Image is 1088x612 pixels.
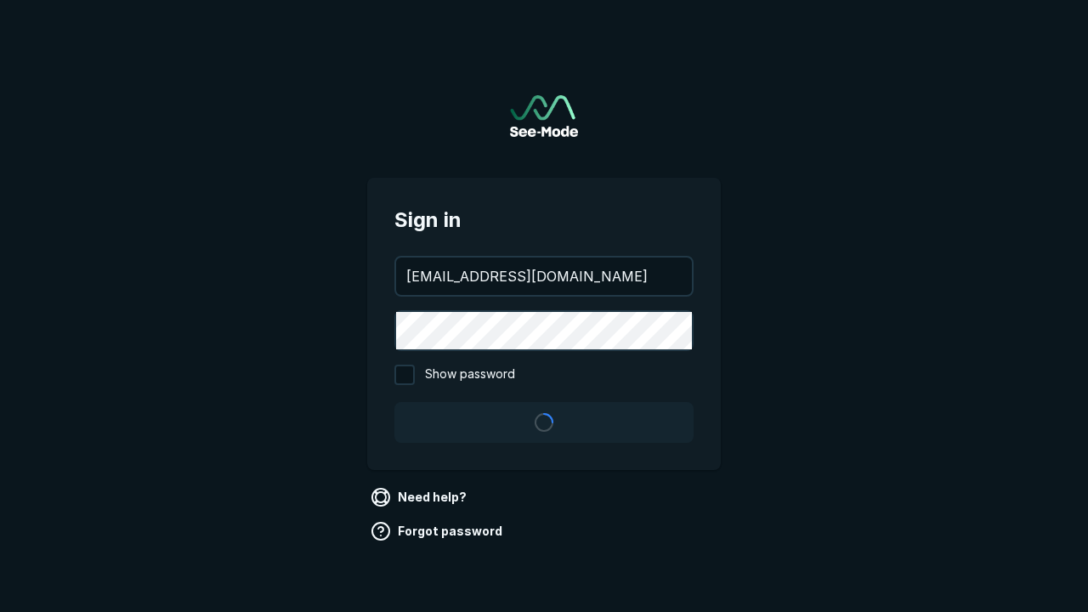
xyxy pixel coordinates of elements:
a: Need help? [367,484,473,511]
a: Forgot password [367,518,509,545]
input: your@email.com [396,258,692,295]
img: See-Mode Logo [510,95,578,137]
span: Show password [425,365,515,385]
a: Go to sign in [510,95,578,137]
span: Sign in [394,205,694,235]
